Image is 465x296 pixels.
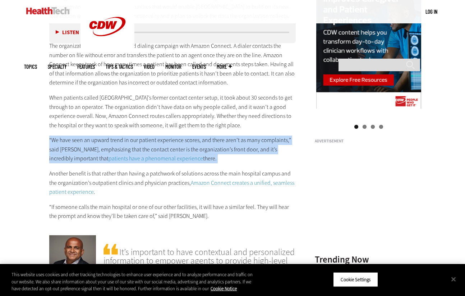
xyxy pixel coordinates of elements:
p: “If someone calls the main hospital or one of our other facilities, it will have a similar feel. ... [49,202,296,221]
a: 3 [371,125,375,129]
img: Home [26,7,70,14]
p: “We have seen an upward trend in our patient experience scores, and there aren’t as many complain... [49,136,296,163]
div: This website uses cookies and other tracking technologies to enhance user experience and to analy... [11,271,256,292]
p: When patients called [GEOGRAPHIC_DATA]’s former contact center setup, it took about 30 seconds to... [49,93,296,130]
button: Cookie Settings [333,272,378,287]
a: MonITor [165,64,181,69]
a: Events [192,64,206,69]
button: Close [446,271,461,287]
span: Topics [24,64,37,69]
img: Sunil Menon [49,235,96,282]
a: Log in [425,8,437,15]
a: CDW [80,47,134,55]
p: Another benefit is that rather than having a patchwork of solutions across the main hospital camp... [49,169,296,197]
span: It’s important to have contextual and personalized information to empower agents to provide high-... [103,242,296,274]
iframe: advertisement [315,146,423,236]
span: More [217,64,232,69]
a: 1 [354,125,358,129]
h3: Advertisement [315,139,423,143]
a: More information about your privacy [211,286,237,292]
span: Specialty [48,64,66,69]
a: Tips & Tactics [106,64,133,69]
a: 4 [379,125,383,129]
a: Video [144,64,155,69]
h3: Trending Now [315,255,423,264]
a: Features [77,64,95,69]
a: patients have a phenomenal experience [109,155,203,162]
a: 2 [363,125,367,129]
div: User menu [425,8,437,15]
